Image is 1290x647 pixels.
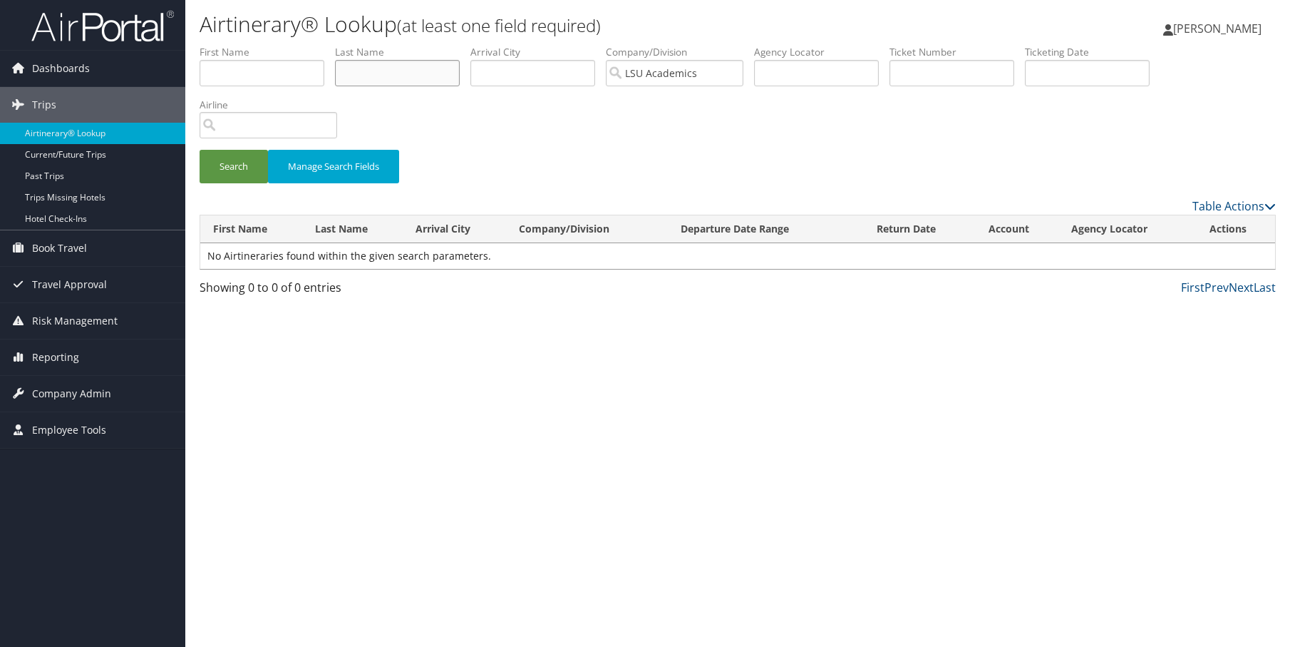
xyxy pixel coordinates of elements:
[864,215,976,243] th: Return Date: activate to sort column ascending
[1058,215,1196,243] th: Agency Locator: activate to sort column ascending
[32,267,107,302] span: Travel Approval
[32,412,106,448] span: Employee Tools
[32,376,111,412] span: Company Admin
[976,215,1059,243] th: Account: activate to sort column ascending
[889,45,1025,59] label: Ticket Number
[200,215,302,243] th: First Name: activate to sort column ascending
[32,51,90,86] span: Dashboards
[32,340,79,375] span: Reporting
[1181,280,1204,295] a: First
[302,215,403,243] th: Last Name: activate to sort column descending
[268,150,399,183] button: Manage Search Fields
[1025,45,1160,59] label: Ticketing Date
[200,150,268,183] button: Search
[397,14,601,37] small: (at least one field required)
[1197,215,1275,243] th: Actions
[32,87,56,123] span: Trips
[335,45,470,59] label: Last Name
[403,215,507,243] th: Arrival City: activate to sort column ascending
[606,45,754,59] label: Company/Division
[506,215,668,243] th: Company/Division
[1229,280,1254,295] a: Next
[200,243,1275,269] td: No Airtineraries found within the given search parameters.
[32,303,118,339] span: Risk Management
[1254,280,1276,295] a: Last
[31,9,174,43] img: airportal-logo.png
[200,9,917,39] h1: Airtinerary® Lookup
[1204,280,1229,295] a: Prev
[1163,7,1276,50] a: [PERSON_NAME]
[1192,198,1276,214] a: Table Actions
[200,45,335,59] label: First Name
[668,215,864,243] th: Departure Date Range: activate to sort column ascending
[32,230,87,266] span: Book Travel
[754,45,889,59] label: Agency Locator
[200,279,453,303] div: Showing 0 to 0 of 0 entries
[470,45,606,59] label: Arrival City
[200,98,348,112] label: Airline
[1173,21,1261,36] span: [PERSON_NAME]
